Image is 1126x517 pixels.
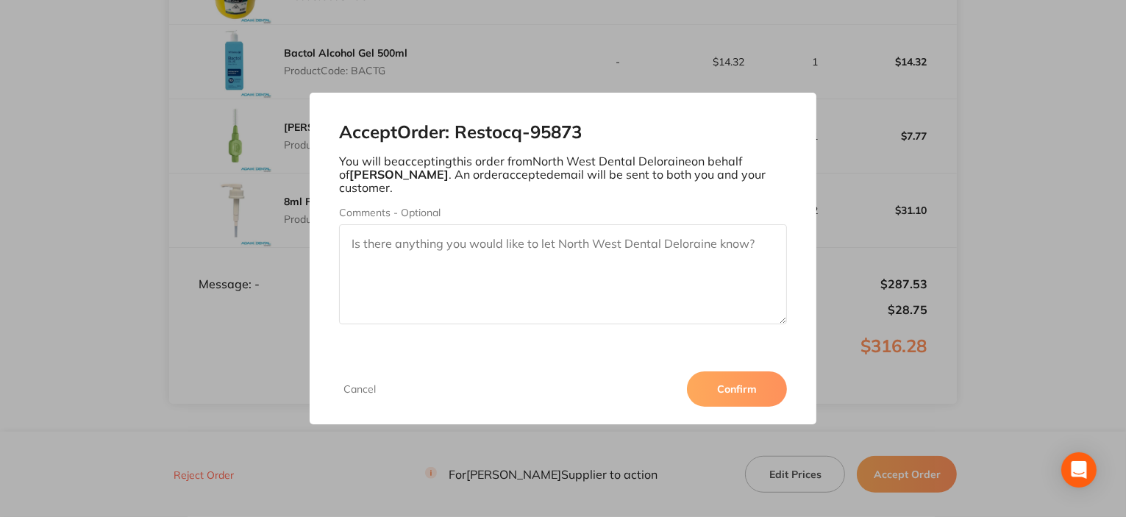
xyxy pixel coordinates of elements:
[339,154,787,195] p: You will be accepting this order from North West Dental Deloraine on behalf of . An order accepte...
[687,371,787,407] button: Confirm
[349,167,449,182] b: [PERSON_NAME]
[1061,452,1097,488] div: Open Intercom Messenger
[339,382,380,396] button: Cancel
[339,122,787,143] h2: Accept Order: Restocq- 95873
[339,207,787,218] label: Comments - Optional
